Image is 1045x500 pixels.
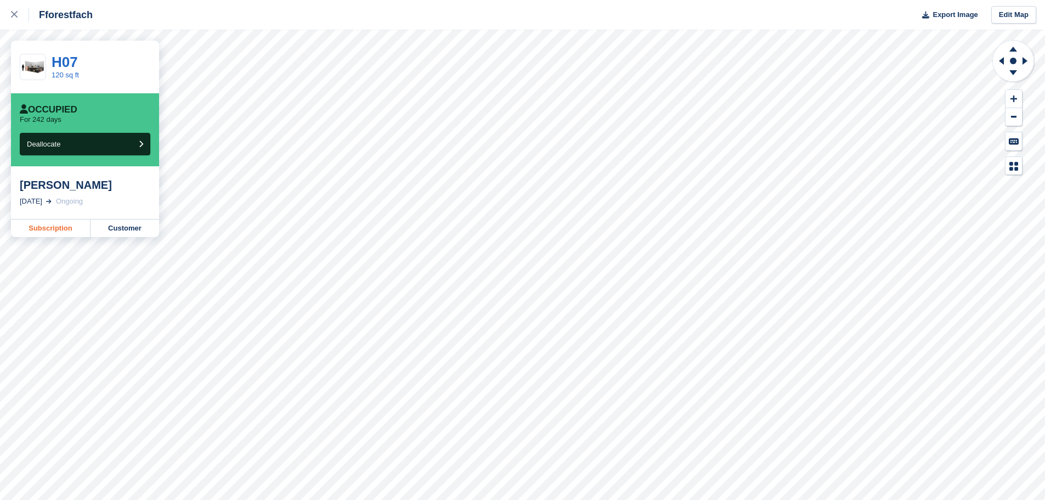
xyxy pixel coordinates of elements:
[52,71,79,79] a: 120 sq ft
[46,199,52,204] img: arrow-right-light-icn-cde0832a797a2874e46488d9cf13f60e5c3a73dbe684e267c42b8395dfbc2abf.svg
[29,8,93,21] div: Fforestfach
[1006,90,1022,108] button: Zoom In
[991,6,1036,24] a: Edit Map
[27,140,60,148] span: Deallocate
[20,178,150,192] div: [PERSON_NAME]
[1006,108,1022,126] button: Zoom Out
[11,220,91,237] a: Subscription
[20,104,77,115] div: Occupied
[20,133,150,155] button: Deallocate
[916,6,978,24] button: Export Image
[56,196,83,207] div: Ongoing
[91,220,159,237] a: Customer
[1006,132,1022,150] button: Keyboard Shortcuts
[52,54,78,70] a: H07
[20,196,42,207] div: [DATE]
[1006,157,1022,175] button: Map Legend
[933,9,978,20] span: Export Image
[20,58,46,77] img: 125-sqft-unit.jpg
[20,115,61,124] p: For 242 days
